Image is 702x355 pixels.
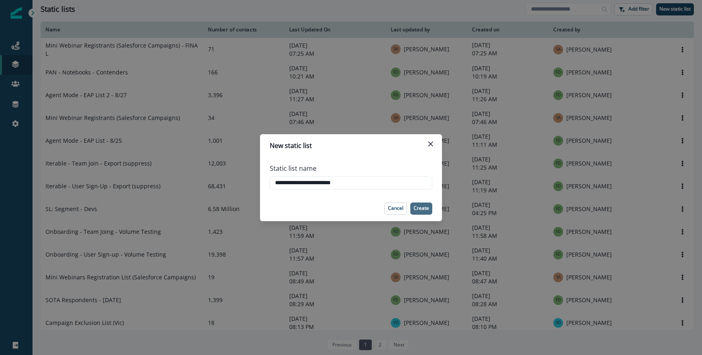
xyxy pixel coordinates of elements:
[410,203,432,215] button: Create
[414,205,429,211] p: Create
[270,163,316,173] p: Static list name
[384,203,407,215] button: Cancel
[270,141,312,150] p: New static list
[388,205,403,211] p: Cancel
[424,137,437,150] button: Close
